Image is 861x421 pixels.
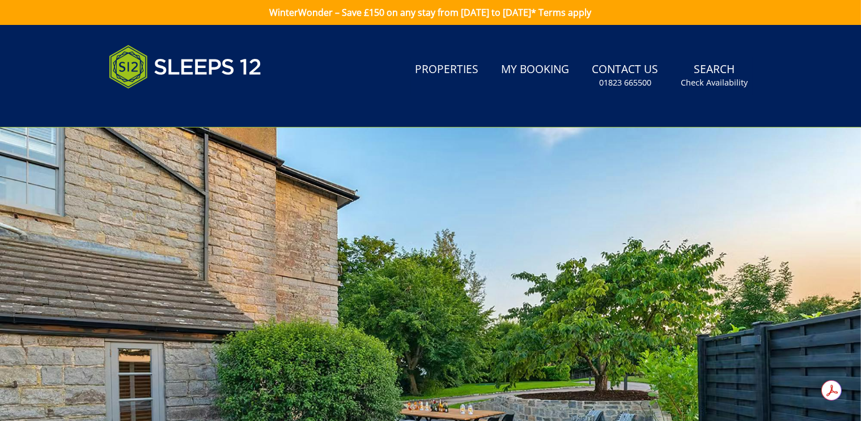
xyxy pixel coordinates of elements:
[103,102,222,112] iframe: Customer reviews powered by Trustpilot
[681,77,748,88] small: Check Availability
[411,57,483,83] a: Properties
[109,39,262,95] img: Sleeps 12
[497,57,574,83] a: My Booking
[677,57,753,94] a: SearchCheck Availability
[599,77,651,88] small: 01823 665500
[588,57,663,94] a: Contact Us01823 665500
